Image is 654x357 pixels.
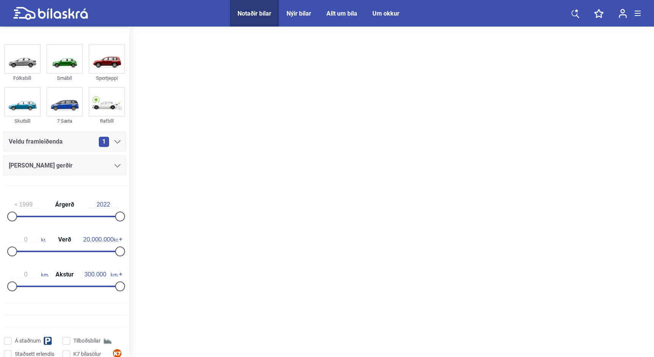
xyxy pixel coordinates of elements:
[99,137,109,147] span: 1
[89,117,125,125] div: Rafbíll
[287,10,311,17] a: Nýir bílar
[73,337,101,345] span: Tilboðsbílar
[89,74,125,82] div: Sportjeppi
[56,237,73,243] span: Verð
[53,202,76,208] span: Árgerð
[54,272,76,278] span: Akstur
[80,271,119,278] span: km.
[11,236,46,243] span: kr.
[11,271,49,278] span: km.
[15,337,41,345] span: Á staðnum
[46,74,83,82] div: Smábíl
[4,74,41,82] div: Fólksbíll
[238,10,271,17] a: Notaðir bílar
[9,160,73,171] span: [PERSON_NAME] gerðir
[326,10,357,17] a: Allt um bíla
[619,9,627,18] img: user-login.svg
[4,117,41,125] div: Skutbíll
[83,236,119,243] span: kr.
[9,136,63,147] span: Veldu framleiðenda
[372,10,399,17] a: Um okkur
[46,117,83,125] div: 7 Sæta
